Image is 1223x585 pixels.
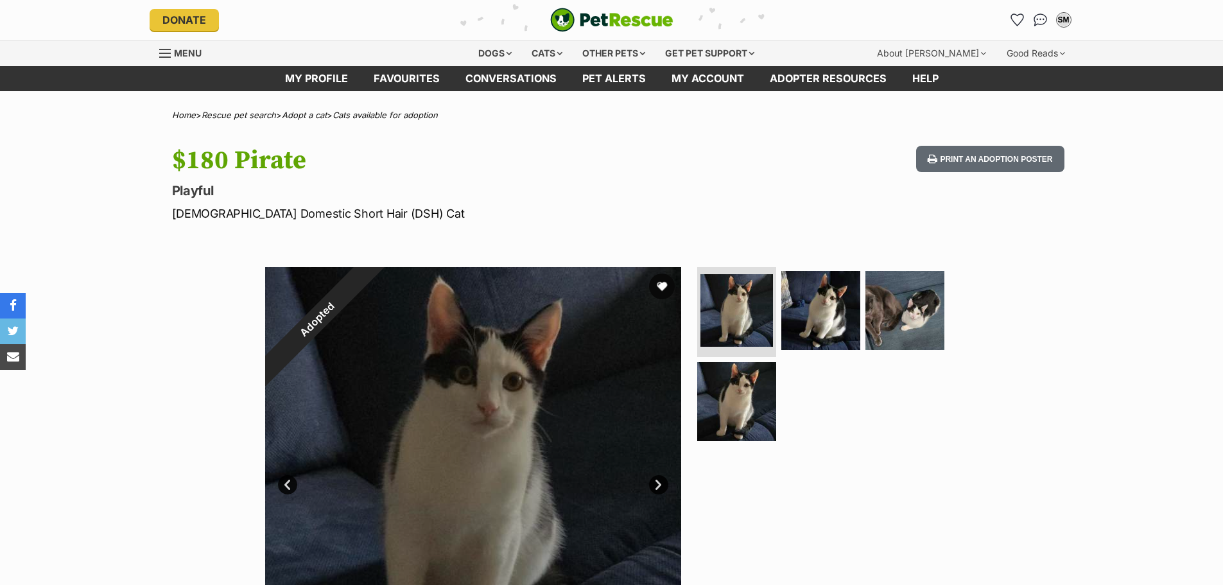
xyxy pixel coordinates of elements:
a: My profile [272,66,361,91]
a: Next [649,475,668,494]
a: Donate [150,9,219,31]
div: > > > [140,110,1084,120]
img: Photo of $180 Pirate [781,271,860,350]
h1: $180 Pirate [172,146,715,175]
div: About [PERSON_NAME] [868,40,995,66]
div: SM [1057,13,1070,26]
a: Prev [278,475,297,494]
a: PetRescue [550,8,673,32]
a: Help [899,66,951,91]
span: Menu [174,48,202,58]
button: My account [1054,10,1074,30]
a: conversations [453,66,569,91]
div: Other pets [573,40,654,66]
img: logo-cat-932fe2b9b8326f06289b0f2fb663e598f794de774fb13d1741a6617ecf9a85b4.svg [550,8,673,32]
a: Adopt a cat [282,110,327,120]
a: Conversations [1030,10,1051,30]
p: Playful [172,182,715,200]
a: Favourites [1007,10,1028,30]
button: favourite [649,274,675,299]
a: Home [172,110,196,120]
p: [DEMOGRAPHIC_DATA] Domestic Short Hair (DSH) Cat [172,205,715,222]
div: Cats [523,40,571,66]
a: My account [659,66,757,91]
a: Adopter resources [757,66,899,91]
a: Cats available for adoption [333,110,438,120]
a: Favourites [361,66,453,91]
img: Photo of $180 Pirate [697,362,776,441]
div: Dogs [469,40,521,66]
div: Get pet support [656,40,763,66]
ul: Account quick links [1007,10,1074,30]
button: Print an adoption poster [916,146,1064,172]
div: Good Reads [998,40,1074,66]
img: chat-41dd97257d64d25036548639549fe6c8038ab92f7586957e7f3b1b290dea8141.svg [1034,13,1047,26]
a: Rescue pet search [202,110,276,120]
img: Photo of $180 Pirate [700,274,773,347]
a: Menu [159,40,211,64]
img: Photo of $180 Pirate [865,271,944,350]
div: Adopted [236,238,398,400]
a: Pet alerts [569,66,659,91]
